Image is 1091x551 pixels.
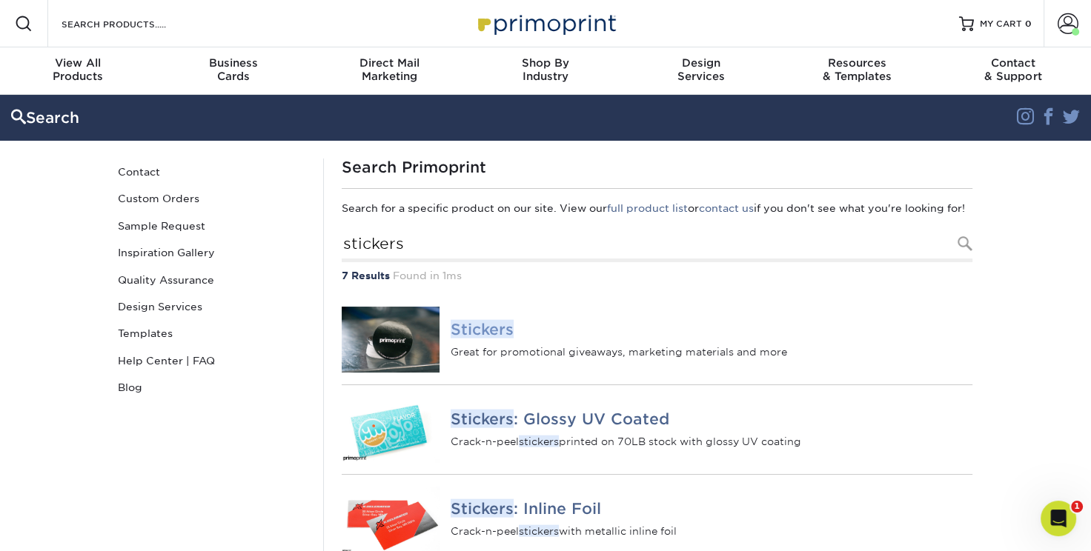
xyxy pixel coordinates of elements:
[451,344,972,359] p: Great for promotional giveaways, marketing materials and more
[935,56,1091,83] div: & Support
[519,525,559,537] em: stickers
[312,47,468,95] a: Direct MailMarketing
[623,56,779,70] span: Design
[451,499,972,517] h4: : Inline Foil
[112,374,312,401] a: Blog
[623,56,779,83] div: Services
[468,56,623,70] span: Shop By
[112,347,312,374] a: Help Center | FAQ
[1071,501,1083,512] span: 1
[342,158,972,176] h1: Search Primoprint
[451,409,514,427] em: Stickers
[451,498,514,517] em: Stickers
[1025,19,1032,29] span: 0
[342,397,440,462] img: Stickers: Glossy UV Coated
[623,47,779,95] a: DesignServices
[342,307,440,373] img: Stickers
[468,47,623,95] a: Shop ByIndustry
[451,434,972,449] p: Crack-n-peel printed on 70LB stock with glossy UV coating
[451,524,972,538] p: Crack-n-peel with metallic inline foil
[60,15,205,33] input: SEARCH PRODUCTS.....
[342,270,390,281] strong: 7 Results
[980,18,1022,30] span: MY CART
[156,47,311,95] a: BusinessCards
[779,56,935,70] span: Resources
[112,320,312,347] a: Templates
[312,56,468,70] span: Direct Mail
[471,7,620,39] img: Primoprint
[468,56,623,83] div: Industry
[342,385,972,474] a: Stickers: Glossy UV Coated Stickers: Glossy UV Coated Crack-n-peelstickersprinted on 70LB stock w...
[342,201,972,216] p: Search for a specific product on our site. View our or if you don't see what you're looking for!
[112,158,312,185] a: Contact
[519,435,559,447] em: stickers
[156,56,311,83] div: Cards
[935,56,1091,70] span: Contact
[607,202,688,214] a: full product list
[779,47,935,95] a: Resources& Templates
[935,47,1091,95] a: Contact& Support
[779,56,935,83] div: & Templates
[451,410,972,427] h4: : Glossy UV Coated
[112,185,312,212] a: Custom Orders
[312,56,468,83] div: Marketing
[451,319,514,338] em: Stickers
[112,213,312,239] a: Sample Request
[342,228,972,262] input: Search Products...
[699,202,754,214] a: contact us
[1041,501,1076,536] iframe: Intercom live chat
[112,239,312,266] a: Inspiration Gallery
[112,267,312,293] a: Quality Assurance
[342,295,972,384] a: Stickers Stickers Great for promotional giveaways, marketing materials and more
[393,270,462,281] span: Found in 1ms
[156,56,311,70] span: Business
[112,293,312,320] a: Design Services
